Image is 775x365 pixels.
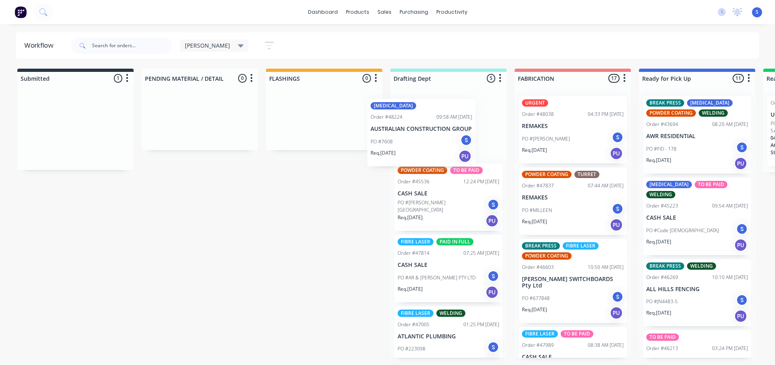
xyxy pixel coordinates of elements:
div: purchasing [396,6,432,18]
span: S [756,8,758,16]
div: products [342,6,373,18]
a: dashboard [304,6,342,18]
div: Workflow [24,41,57,50]
input: Search for orders... [92,38,172,54]
span: [PERSON_NAME] [185,41,230,50]
div: productivity [432,6,471,18]
div: sales [373,6,396,18]
img: Factory [15,6,27,18]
